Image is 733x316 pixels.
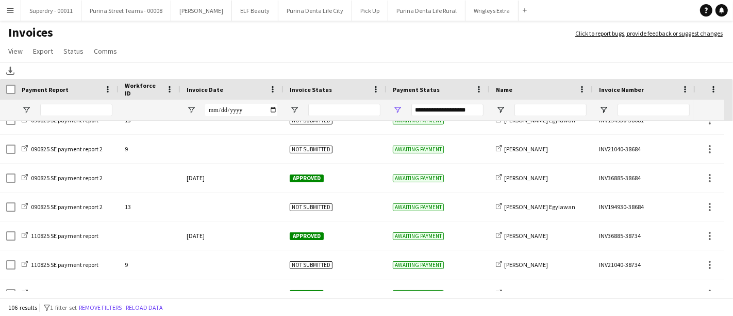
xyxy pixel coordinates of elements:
[393,86,440,93] span: Payment Status
[59,44,88,58] a: Status
[593,250,696,279] div: INV21040-38734
[393,290,444,298] span: Awaiting payment
[81,1,171,21] button: Purina Street Teams - 00008
[94,46,117,56] span: Comms
[290,232,324,240] span: Approved
[618,104,690,116] input: Invoice Number Filter Input
[393,146,444,153] span: Awaiting payment
[290,175,324,182] span: Approved
[125,82,162,97] span: Workforce ID
[593,279,696,308] div: INV19427-38879
[393,232,444,240] span: Awaiting payment
[278,1,352,21] button: Purina Denta Life City
[593,222,696,250] div: INV36885-38734
[31,290,98,297] span: 140825 SE payment report
[504,145,548,153] span: [PERSON_NAME]
[290,117,332,124] span: Not submitted
[575,29,723,38] a: Click to report bugs, provide feedback or suggest changes
[496,105,505,115] button: Open Filter Menu
[22,174,103,182] a: 090825 SE payment report 2
[22,86,69,93] span: Payment Report
[599,105,608,115] button: Open Filter Menu
[21,1,81,21] button: Superdry - 00011
[33,46,53,56] span: Export
[29,44,57,58] a: Export
[50,304,77,311] span: 1 filter set
[388,1,465,21] button: Purina Denta Life Rural
[393,105,402,115] button: Open Filter Menu
[504,174,548,182] span: [PERSON_NAME]
[4,65,16,77] app-action-btn: Download
[119,193,180,221] div: 13
[290,203,332,211] span: Not submitted
[8,46,23,56] span: View
[393,117,444,124] span: Awaiting payment
[187,105,196,115] button: Open Filter Menu
[504,261,548,268] span: [PERSON_NAME]
[22,203,103,211] a: 090825 SE payment report 2
[504,290,548,297] span: [PERSON_NAME]
[504,203,575,211] span: [PERSON_NAME] Egyiawan
[290,290,324,298] span: Approved
[290,146,332,153] span: Not submitted
[77,302,124,313] button: Remove filters
[187,86,223,93] span: Invoice Date
[504,232,548,240] span: [PERSON_NAME]
[593,135,696,163] div: INV21040-38684
[465,1,519,21] button: Wrigleys Extra
[63,46,84,56] span: Status
[124,302,165,313] button: Reload data
[119,135,180,163] div: 9
[180,279,284,308] div: [DATE]
[4,44,27,58] a: View
[599,86,644,93] span: Invoice Number
[22,145,103,153] a: 090825 SE payment report 2
[308,104,380,116] input: Invoice Status Filter Input
[496,86,512,93] span: Name
[180,222,284,250] div: [DATE]
[31,145,103,153] span: 090825 SE payment report 2
[290,261,332,269] span: Not submitted
[593,193,696,221] div: INV194930-38684
[232,1,278,21] button: ELF Beauty
[171,1,232,21] button: [PERSON_NAME]
[22,261,98,268] a: 110825 SE payment report
[31,232,98,240] span: 110825 SE payment report
[352,1,388,21] button: Pick Up
[31,174,103,182] span: 090825 SE payment report 2
[22,105,31,115] button: Open Filter Menu
[393,175,444,182] span: Awaiting payment
[514,104,587,116] input: Name Filter Input
[180,164,284,192] div: [DATE]
[31,203,103,211] span: 090825 SE payment report 2
[119,250,180,279] div: 9
[31,261,98,268] span: 110825 SE payment report
[290,105,299,115] button: Open Filter Menu
[393,261,444,269] span: Awaiting payment
[40,104,112,116] input: Payment Report Filter Input
[290,86,332,93] span: Invoice Status
[90,44,121,58] a: Comms
[205,104,277,116] input: Invoice Date Filter Input
[593,164,696,192] div: INV36885-38684
[22,232,98,240] a: 110825 SE payment report
[393,203,444,211] span: Awaiting payment
[22,290,98,297] a: 140825 SE payment report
